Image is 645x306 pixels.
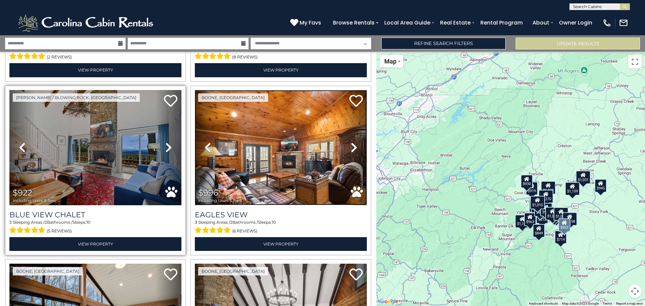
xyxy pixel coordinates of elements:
[541,181,556,194] div: $1,008
[13,198,56,203] span: including taxes & fees
[521,174,533,188] div: $930
[381,17,434,29] a: Local Area Guide
[9,237,181,251] a: View Property
[549,209,564,222] div: $1,197
[565,182,580,195] div: $1,159
[272,220,276,225] span: 10
[548,209,560,222] div: $922
[47,53,72,61] span: (2 reviews)
[9,63,181,77] a: View Property
[13,267,83,275] a: Boone, [GEOGRAPHIC_DATA]
[595,179,607,192] div: $945
[534,203,546,217] div: $861
[381,38,506,49] a: Refine Search Filters
[529,17,553,29] a: About
[300,18,321,27] span: My Favs
[563,212,577,225] div: $1,270
[555,230,567,244] div: $714
[477,17,526,29] a: Rental Program
[47,227,72,235] span: (5 reviews)
[556,17,596,29] a: Owner Login
[539,189,553,203] div: $1,270
[384,58,396,65] span: Map
[232,227,257,235] span: (6 reviews)
[45,220,47,225] span: 2
[17,13,156,33] img: White-1-2.png
[378,297,400,306] img: Google
[195,90,367,205] img: thumbnail_166310546.jpeg
[290,18,323,27] a: My Favs
[349,94,363,108] a: Add to favorites
[9,210,181,219] a: Blue View Chalet
[195,45,367,61] div: Sleeping Areas / Bathrooms / Sleeps:
[330,17,378,29] a: Browse Rentals
[9,45,181,61] div: Sleeping Areas / Bathrooms / Sleeps:
[545,207,560,220] div: $1,009
[198,267,268,275] a: Boone, [GEOGRAPHIC_DATA]
[516,38,640,49] button: Update Results
[536,210,548,224] div: $812
[619,18,628,28] img: mail-regular-white.png
[9,90,181,205] img: thumbnail_165669194.jpeg
[195,219,367,235] div: Sleeping Areas / Bathrooms / Sleeps:
[164,94,177,108] a: Add to favorites
[198,93,268,102] a: Boone, [GEOGRAPHIC_DATA]
[86,220,90,225] span: 10
[562,212,577,225] div: $1,158
[13,93,140,102] a: [PERSON_NAME] / Blowing Rock, [GEOGRAPHIC_DATA]
[524,212,536,226] div: $963
[198,188,218,198] span: $996
[533,224,545,237] div: $849
[195,220,197,225] span: 3
[230,220,232,225] span: 2
[195,237,367,251] a: View Property
[530,195,545,209] div: $1,010
[554,207,568,221] div: $1,056
[198,198,241,203] span: including taxes & fees
[195,63,367,77] a: View Property
[232,53,258,61] span: (8 reviews)
[9,220,12,225] span: 3
[437,17,474,29] a: Real Estate
[195,210,367,219] a: Eagles View
[13,188,32,198] span: $922
[515,215,530,228] div: $1,132
[628,285,642,298] button: Map camera controls
[529,301,558,306] button: Keyboard shortcuts
[616,302,643,305] a: Report a map error
[529,199,544,212] div: $1,023
[540,203,552,216] div: $996
[526,181,538,195] div: $919
[576,171,591,184] div: $1,031
[349,268,363,282] a: Add to favorites
[380,55,403,68] button: Change map style
[558,218,570,232] div: $922
[164,268,177,282] a: Add to favorites
[602,18,612,28] img: phone-regular-white.png
[562,302,599,305] span: Map data ©2025 Google
[628,55,642,69] button: Toggle fullscreen view
[9,219,181,235] div: Sleeping Areas / Bathrooms / Sleeps:
[378,297,400,306] a: Open this area in Google Maps (opens a new window)
[603,302,612,305] a: Terms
